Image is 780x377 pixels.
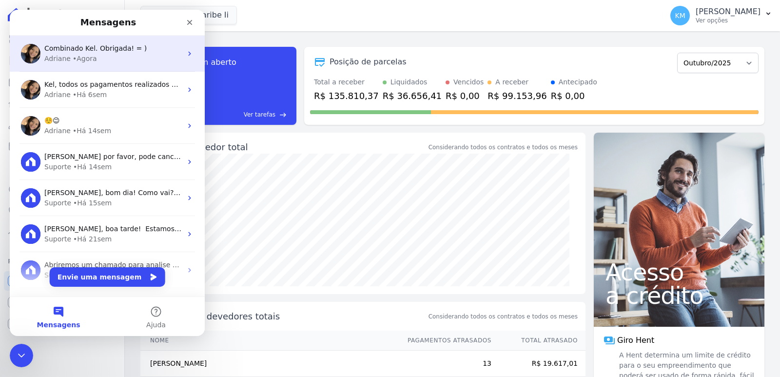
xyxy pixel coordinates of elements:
[605,260,753,284] span: Acesso
[11,106,31,126] img: Profile image for Adriane
[696,7,760,17] p: [PERSON_NAME]
[453,77,484,87] div: Vencidos
[140,331,398,351] th: Nome
[63,44,87,54] div: • Agora
[63,80,97,90] div: • Há 6sem
[398,351,492,377] td: 13
[4,29,120,49] a: Visão Geral
[429,143,578,152] div: Considerando todos os contratos e todos os meses
[4,51,120,70] a: Contratos
[4,72,120,92] a: Parcelas
[495,77,528,87] div: A receber
[10,10,205,336] iframe: Intercom live chat
[429,312,578,321] span: Considerando todos os contratos e todos os meses
[4,222,120,242] a: Troca de Arquivos
[199,110,287,119] a: Ver tarefas east
[162,140,427,154] div: Saldo devedor total
[63,116,101,126] div: • Há 14sem
[162,310,427,323] span: Principais devedores totais
[63,188,102,198] div: • Há 15sem
[11,70,31,90] img: Profile image for Adriane
[11,215,31,234] img: Profile image for Suporte
[35,188,61,198] div: Suporte
[11,251,31,270] img: Profile image for Suporte
[314,77,379,87] div: Total a receber
[551,89,597,102] div: R$ 0,00
[330,56,407,68] div: Posição de parcelas
[390,77,428,87] div: Liquidados
[4,201,120,220] a: Negativação
[97,287,195,326] button: Ajuda
[4,179,120,199] a: Crédito
[383,89,442,102] div: R$ 36.656,41
[35,107,50,115] span: ☺️😉
[663,2,780,29] button: KM [PERSON_NAME] Ver opções
[675,12,685,19] span: KM
[4,293,120,312] a: Conta Hent
[398,331,492,351] th: Pagamentos Atrasados
[4,94,120,113] a: Lotes
[35,260,61,271] div: Suporte
[63,224,102,235] div: • Há 21sem
[40,258,156,277] button: Envie uma mensagem
[279,111,287,119] span: east
[4,271,120,291] a: Recebíveis
[696,17,760,24] p: Ver opções
[11,179,31,198] img: Profile image for Suporte
[4,158,120,178] a: Transferências
[4,137,120,156] a: Minha Carteira
[314,89,379,102] div: R$ 135.810,37
[63,152,102,162] div: • Há 14sem
[140,6,237,24] button: Ilhas Do Caribe Ii
[35,215,367,223] span: [PERSON_NAME], boa tarde! ​ Estamos verificando sua solicitação, só um momento por gentileza.
[446,89,484,102] div: R$ 0,00
[35,116,61,126] div: Adriane
[35,44,61,54] div: Adriane
[35,179,668,187] span: [PERSON_NAME], bom dia! Como vai? Aqui é a Paty. Isso mesmo, segue o passo a passo que a Adri ori...
[244,110,275,119] span: Ver tarefas
[35,143,428,151] span: [PERSON_NAME] por favor, pode cancelar as parcelas para que na sequência eu possa fazer o descart...
[11,142,31,162] img: Profile image for Suporte
[487,89,546,102] div: R$ 99.153,96
[136,312,156,318] span: Ajuda
[140,351,398,377] td: [PERSON_NAME]
[35,35,137,42] span: Combinado Kel. Obrigada! = )
[4,115,120,135] a: Clientes
[605,284,753,307] span: a crédito
[35,71,502,79] span: Kel, todos os pagamentos realizados no periodo do ataque e que foi necessária a mudança da transf...
[35,80,61,90] div: Adriane
[617,335,654,346] span: Giro Hent
[11,34,31,54] img: Profile image for Adriane
[10,344,33,367] iframe: Intercom live chat
[35,224,61,235] div: Suporte
[8,256,117,267] div: Plataformas
[35,152,61,162] div: Suporte
[559,77,597,87] div: Antecipado
[35,251,196,259] span: Abriremos um chamado para analise e retorno.
[27,312,71,318] span: Mensagens
[492,331,585,351] th: Total Atrasado
[492,351,585,377] td: R$ 19.617,01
